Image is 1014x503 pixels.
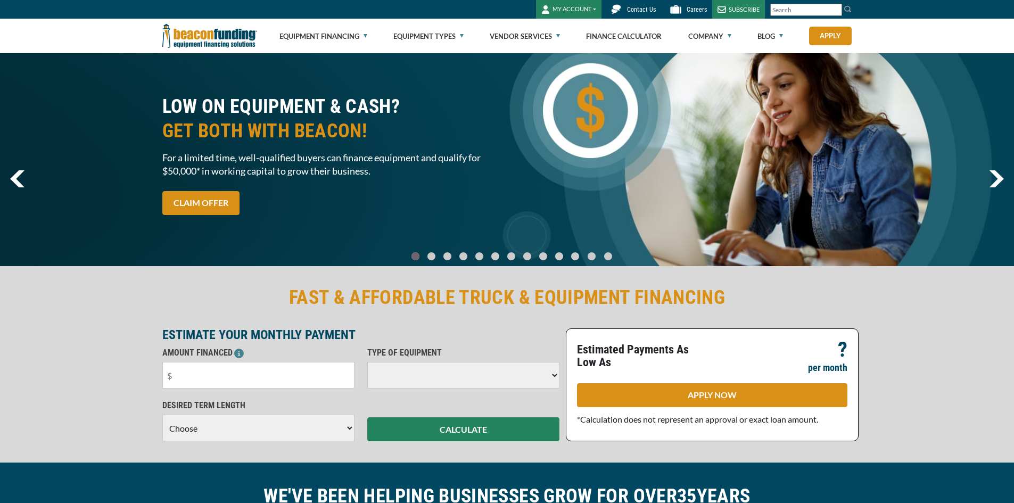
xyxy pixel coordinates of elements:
[162,94,501,143] h2: LOW ON EQUIPMENT & CASH?
[162,151,501,178] span: For a limited time, well-qualified buyers can finance equipment and qualify for $50,000* in worki...
[831,6,839,14] a: Clear search text
[688,19,731,53] a: Company
[162,362,355,389] input: $
[757,19,783,53] a: Blog
[162,285,852,310] h2: FAST & AFFORDABLE TRUCK & EQUIPMENT FINANCING
[577,414,818,424] span: *Calculation does not represent an approval or exact loan amount.
[473,252,485,261] a: Go To Slide 4
[989,170,1004,187] a: next
[577,343,706,369] p: Estimated Payments As Low As
[162,19,257,53] img: Beacon Funding Corporation logo
[586,19,662,53] a: Finance Calculator
[989,170,1004,187] img: Right Navigator
[490,19,560,53] a: Vendor Services
[585,252,598,261] a: Go To Slide 11
[162,119,501,143] span: GET BOTH WITH BEACON!
[10,170,24,187] img: Left Navigator
[770,4,842,16] input: Search
[367,417,559,441] button: CALCULATE
[808,361,847,374] p: per month
[687,6,707,13] span: Careers
[441,252,454,261] a: Go To Slide 2
[393,19,464,53] a: Equipment Types
[521,252,533,261] a: Go To Slide 7
[162,347,355,359] p: AMOUNT FINANCED
[505,252,517,261] a: Go To Slide 6
[162,399,355,412] p: DESIRED TERM LENGTH
[162,191,240,215] a: CLAIM OFFER
[627,6,656,13] span: Contact Us
[279,19,367,53] a: Equipment Financing
[162,328,559,341] p: ESTIMATE YOUR MONTHLY PAYMENT
[457,252,469,261] a: Go To Slide 3
[489,252,501,261] a: Go To Slide 5
[809,27,852,45] a: Apply
[568,252,582,261] a: Go To Slide 10
[409,252,422,261] a: Go To Slide 0
[601,252,615,261] a: Go To Slide 12
[577,383,847,407] a: APPLY NOW
[844,5,852,13] img: Search
[553,252,565,261] a: Go To Slide 9
[838,343,847,356] p: ?
[537,252,549,261] a: Go To Slide 8
[425,252,438,261] a: Go To Slide 1
[10,170,24,187] a: previous
[367,347,559,359] p: TYPE OF EQUIPMENT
